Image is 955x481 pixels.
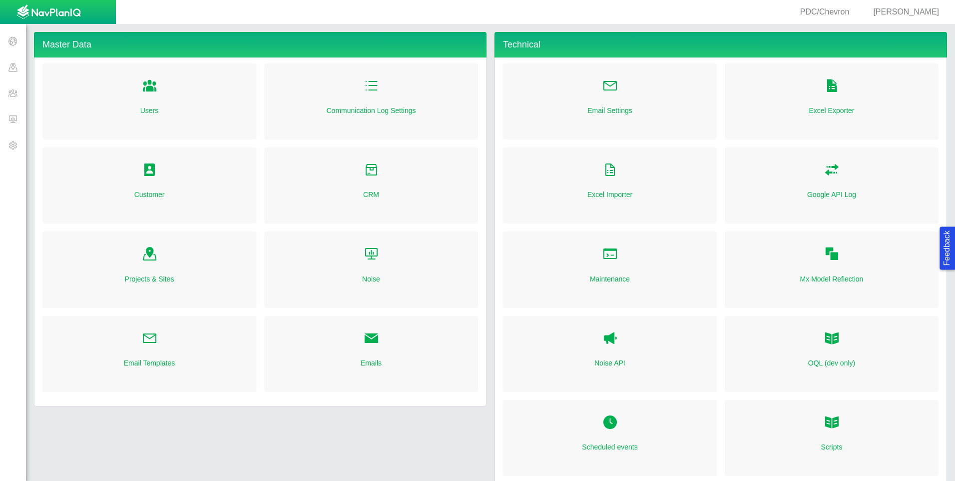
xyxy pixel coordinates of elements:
a: Email Templates [124,358,175,368]
h4: Technical [494,32,947,57]
a: Folder Open Icon [142,75,157,97]
a: Email Settings [587,105,632,115]
span: PDC/Chevron [800,7,850,16]
div: Folder Open Icon Scripts [725,400,939,476]
a: Projects & Sites [125,274,174,284]
div: Folder Open Icon Projects & Sites [42,231,256,307]
a: Folder Open Icon [364,243,379,265]
div: Folder Open Icon Email Settings [503,63,717,139]
h4: Master Data [34,32,486,57]
div: OQL OQL (dev only) [725,316,939,392]
div: Folder Open Icon Emails [264,316,478,392]
a: Folder Open Icon [142,243,157,265]
div: Folder Open Icon Excel Exporter [725,63,939,139]
a: OQL (dev only) [808,358,855,368]
div: Folder Open Icon Customer [42,147,256,223]
div: Folder Open Icon Google API Log [725,147,939,223]
a: OQL [824,328,840,350]
div: Folder Open Icon Communication Log Settings [264,63,478,139]
a: Scripts [821,442,843,452]
a: Folder Open Icon [602,412,618,434]
a: Mx Model Reflection [800,274,864,284]
div: Noise API Noise API [503,316,717,392]
div: Folder Open Icon Email Templates [42,316,256,392]
div: Folder Open Icon Mx Model Reflection [725,231,939,307]
a: Folder Open Icon [142,159,157,181]
a: Scheduled events [582,442,637,452]
a: Excel Exporter [809,105,854,115]
button: Feedback [940,226,955,269]
a: Noise API [594,358,625,368]
div: Folder Open Icon CRM [264,147,478,223]
a: Folder Open Icon [824,243,840,265]
a: Folder Open Icon [364,159,379,181]
a: Google API Log [807,189,856,199]
a: Folder Open Icon [364,328,379,350]
div: Folder Open Icon Excel Importer [503,147,717,223]
img: UrbanGroupSolutionsTheme$USG_Images$logo.png [16,4,81,20]
a: Users [140,105,159,115]
div: Folder Open Icon Maintenance [503,231,717,307]
a: CRM [363,189,379,199]
a: Maintenance [590,274,630,284]
a: Customer [134,189,165,199]
a: Folder Open Icon [602,75,618,97]
span: [PERSON_NAME] [873,7,939,16]
a: Folder Open Icon [824,159,840,181]
a: Noise [362,274,380,284]
a: Folder Open Icon [142,328,157,350]
a: Folder Open Icon [824,75,840,97]
a: Folder Open Icon [824,412,840,434]
div: Folder Open Icon Scheduled events [503,400,717,476]
a: Folder Open Icon [602,243,618,265]
a: Noise API [602,328,618,350]
a: Communication Log Settings [327,105,416,115]
a: Folder Open Icon [602,159,618,181]
a: Excel Importer [587,189,632,199]
a: Emails [361,358,382,368]
div: Folder Open Icon Users [42,63,256,139]
div: Folder Open Icon Noise [264,231,478,307]
div: [PERSON_NAME] [861,6,943,18]
a: Folder Open Icon [364,75,379,97]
